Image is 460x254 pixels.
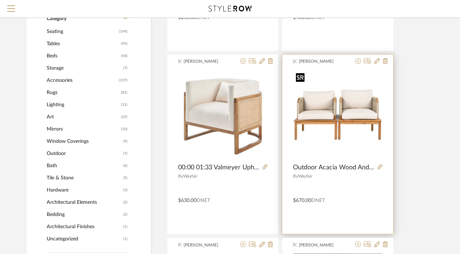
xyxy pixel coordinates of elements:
[196,198,210,203] span: DNET
[123,209,127,220] span: (2)
[123,221,127,232] span: (1)
[293,70,382,160] div: 0
[178,70,268,160] div: 0
[123,184,127,196] span: (3)
[119,75,127,86] span: (197)
[47,123,119,135] span: Mirrors
[47,208,121,221] span: Bedding
[47,111,119,123] span: Art
[123,62,127,74] span: (7)
[47,160,121,172] span: Bath
[311,198,325,203] span: DNET
[123,148,127,159] span: (7)
[123,197,127,208] span: (2)
[293,70,382,159] img: Outdoor Acacia Wood And Rope Club Chair With Cushions
[47,74,117,86] span: Accessories
[121,87,127,98] span: (81)
[47,172,121,184] span: Tile & Stone
[47,221,121,233] span: Architectural Finishes
[121,99,127,110] span: (31)
[121,111,127,123] span: (29)
[47,50,119,62] span: Beds
[119,26,127,37] span: (194)
[47,25,117,38] span: Seating
[47,184,121,196] span: Hardware
[183,58,229,65] span: [PERSON_NAME]
[47,86,119,99] span: Rugs
[121,123,127,135] span: (10)
[183,174,198,178] span: Wayfair
[121,50,127,62] span: (54)
[178,70,268,159] img: 00:00 01:33 Valmeyer Upholstered Barrel Chair Valmeyer Upholstered Barrel Chair Valmeyer Upholste...
[299,58,344,65] span: [PERSON_NAME]
[178,174,183,178] span: By
[47,38,119,50] span: Tables
[123,136,127,147] span: (9)
[123,172,127,184] span: (5)
[298,174,312,178] span: Wayfair
[293,174,298,178] span: By
[183,242,229,248] span: [PERSON_NAME]
[47,147,121,160] span: Outdoor
[47,16,66,22] span: Category
[47,99,119,111] span: Lighting
[123,160,127,171] span: (6)
[47,233,121,245] span: Uncategorized
[47,135,121,147] span: Window Coverings
[47,62,121,74] span: Storage
[299,242,344,248] span: [PERSON_NAME]
[293,164,375,171] span: Outdoor Acacia Wood And Rope Club Chair With Cushions
[47,196,121,208] span: Architectural Elements
[121,38,127,50] span: (99)
[123,233,127,245] span: (1)
[178,164,260,171] span: 00:00 01:33 Valmeyer Upholstered Barrel Chair Valmeyer Upholstered Barrel Chair Valmeyer Upholste...
[293,198,311,203] span: $670.00
[178,198,196,203] span: $630.00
